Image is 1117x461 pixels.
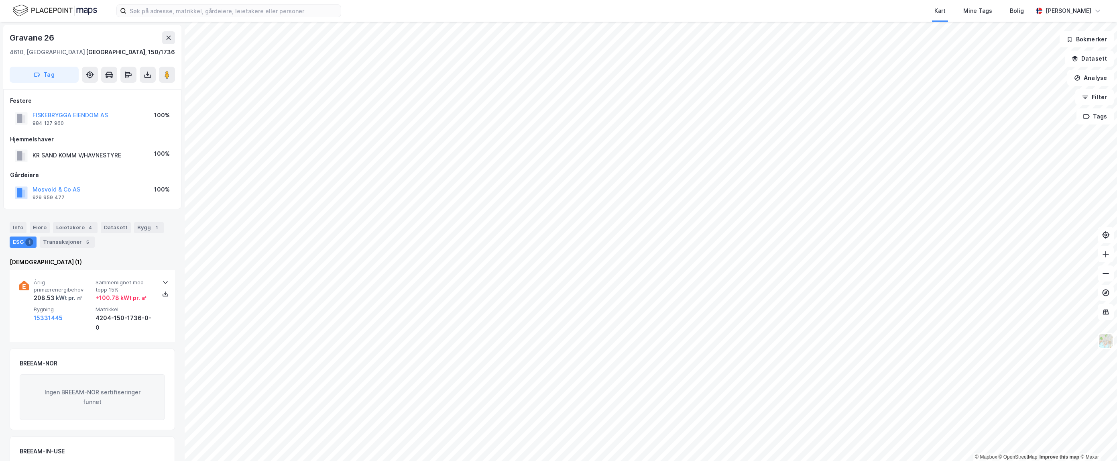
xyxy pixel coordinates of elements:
div: [DEMOGRAPHIC_DATA] (1) [10,257,175,267]
div: BREEAM-NOR [20,359,57,368]
img: Z [1098,333,1113,349]
div: Gravane 26 [10,31,56,44]
div: Hjemmelshaver [10,135,175,144]
a: Mapbox [975,454,997,460]
div: 4 [86,224,94,232]
span: Sammenlignet med topp 15% [96,279,154,293]
div: Kart [934,6,946,16]
iframe: Chat Widget [1077,422,1117,461]
div: 4610, [GEOGRAPHIC_DATA] [10,47,85,57]
div: BREEAM-IN-USE [20,447,65,456]
button: Analyse [1067,70,1114,86]
div: [PERSON_NAME] [1046,6,1091,16]
div: 100% [154,185,170,194]
button: Bokmerker [1060,31,1114,47]
div: Info [10,222,26,233]
div: Bolig [1010,6,1024,16]
div: Ingen BREEAM-NOR sertifiseringer funnet [20,374,165,420]
div: Bygg [134,222,164,233]
div: Transaksjoner [40,237,95,248]
button: Filter [1075,89,1114,105]
div: 1 [153,224,161,232]
button: 15331445 [34,313,63,323]
img: logo.f888ab2527a4732fd821a326f86c7f29.svg [13,4,97,18]
div: 100% [154,149,170,159]
div: Eiere [30,222,50,233]
div: ESG [10,237,37,248]
div: Kontrollprogram for chat [1077,422,1117,461]
a: OpenStreetMap [999,454,1038,460]
div: Mine Tags [963,6,992,16]
div: 5 [83,238,92,246]
div: 984 127 960 [33,120,64,126]
span: Bygning [34,306,92,313]
div: Leietakere [53,222,98,233]
span: Matrikkel [96,306,154,313]
div: + 100.78 kWt pr. ㎡ [96,293,147,303]
div: [GEOGRAPHIC_DATA], 150/1736 [86,47,175,57]
input: Søk på adresse, matrikkel, gårdeiere, leietakere eller personer [126,5,341,17]
div: Gårdeiere [10,170,175,180]
button: Datasett [1065,51,1114,67]
div: 208.53 [34,293,82,303]
div: 929 959 477 [33,194,65,201]
div: 100% [154,110,170,120]
div: 1 [25,238,33,246]
div: Datasett [101,222,131,233]
div: KR SAND KOMM V/HAVNESTYRE [33,151,121,160]
span: Årlig primærenergibehov [34,279,92,293]
div: kWt pr. ㎡ [55,293,82,303]
button: Tags [1076,108,1114,124]
button: Tag [10,67,79,83]
div: Festere [10,96,175,106]
div: 4204-150-1736-0-0 [96,313,154,332]
a: Improve this map [1040,454,1079,460]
